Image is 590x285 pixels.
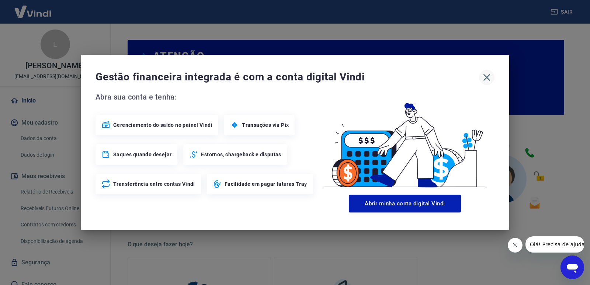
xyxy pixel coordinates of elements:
[349,195,461,212] button: Abrir minha conta digital Vindi
[508,238,523,253] iframe: Fechar mensagem
[201,151,281,158] span: Estornos, chargeback e disputas
[315,91,494,192] img: Good Billing
[113,151,171,158] span: Saques quando desejar
[96,91,315,103] span: Abra sua conta e tenha:
[560,256,584,279] iframe: Botão para abrir a janela de mensagens
[96,70,479,84] span: Gestão financeira integrada é com a conta digital Vindi
[4,5,62,11] span: Olá! Precisa de ajuda?
[525,236,584,253] iframe: Mensagem da empresa
[113,180,195,188] span: Transferência entre contas Vindi
[225,180,307,188] span: Facilidade em pagar faturas Tray
[113,121,212,129] span: Gerenciamento do saldo no painel Vindi
[242,121,289,129] span: Transações via Pix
